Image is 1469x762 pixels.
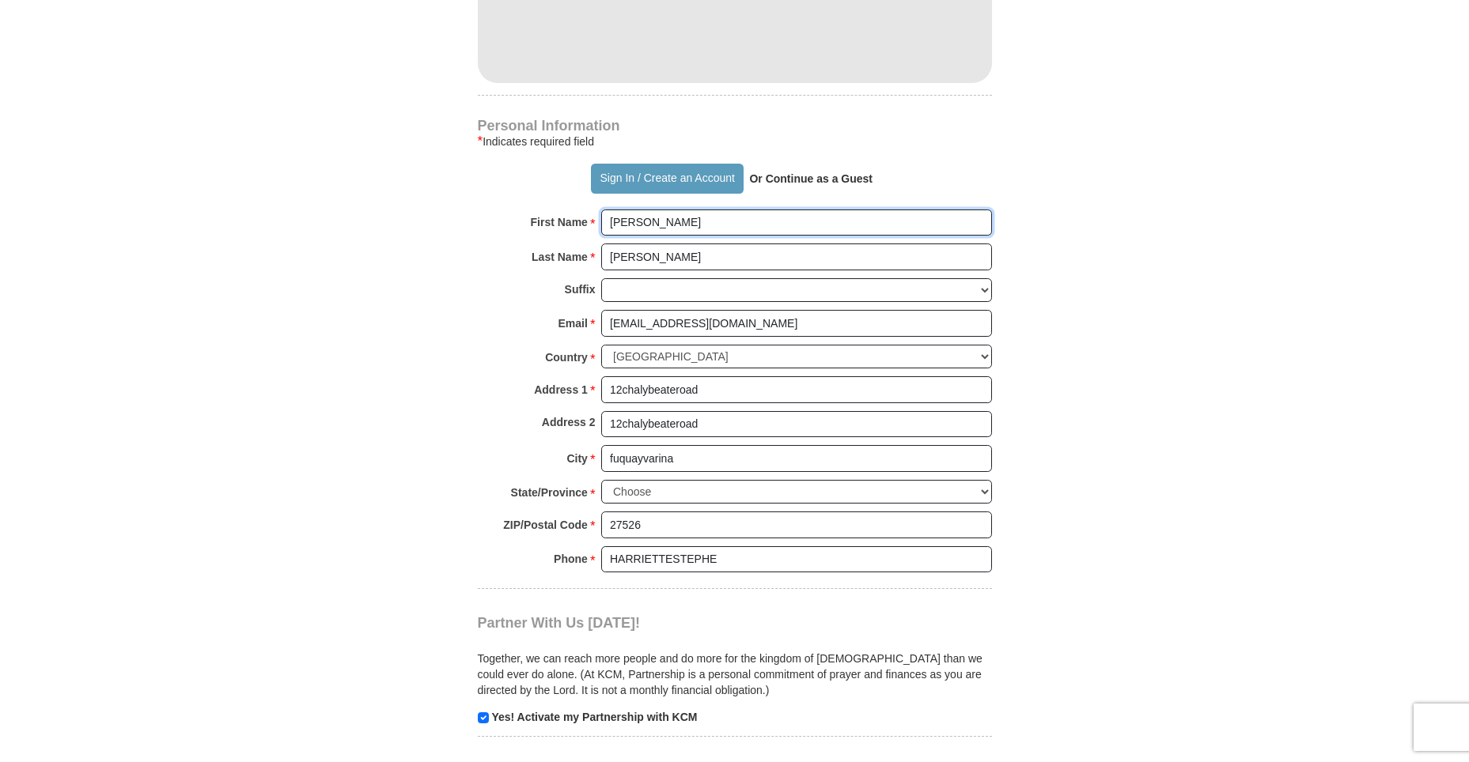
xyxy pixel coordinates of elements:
[566,447,587,470] strong: City
[545,346,588,368] strong: Country
[542,411,596,433] strong: Address 2
[478,651,992,698] p: Together, we can reach more people and do more for the kingdom of [DEMOGRAPHIC_DATA] than we coul...
[503,514,588,536] strong: ZIP/Postal Code
[749,172,873,185] strong: Or Continue as a Guest
[478,132,992,151] div: Indicates required field
[554,548,588,570] strong: Phone
[565,278,596,300] strong: Suffix
[558,312,588,334] strong: Email
[591,164,744,194] button: Sign In / Create an Account
[491,711,697,723] strong: Yes! Activate my Partnership with KCM
[534,379,588,401] strong: Address 1
[532,246,588,268] strong: Last Name
[511,481,588,504] strong: State/Province
[478,615,641,631] span: Partner With Us [DATE]!
[531,211,588,233] strong: First Name
[478,119,992,132] h4: Personal Information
